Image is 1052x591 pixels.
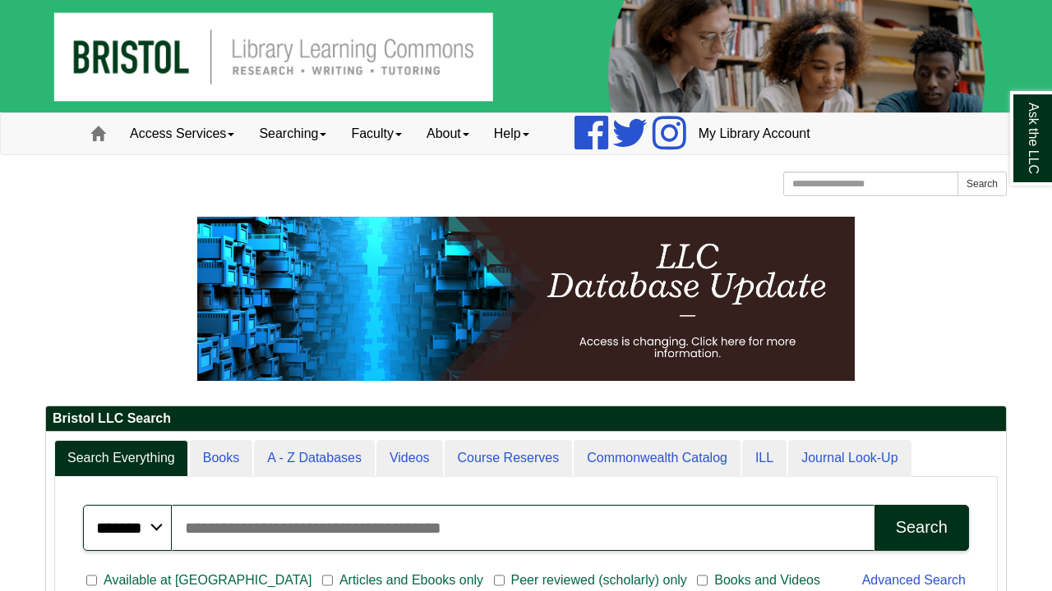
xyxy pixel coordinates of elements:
[197,217,855,381] img: HTML tutorial
[686,113,823,154] a: My Library Account
[54,440,188,477] a: Search Everything
[445,440,573,477] a: Course Reserves
[957,172,1007,196] button: Search
[896,518,948,537] div: Search
[333,570,490,590] span: Articles and Ebooks only
[862,573,966,587] a: Advanced Search
[118,113,247,154] a: Access Services
[46,406,1006,432] h2: Bristol LLC Search
[376,440,443,477] a: Videos
[708,570,827,590] span: Books and Videos
[414,113,482,154] a: About
[494,573,505,588] input: Peer reviewed (scholarly) only
[482,113,542,154] a: Help
[697,573,708,588] input: Books and Videos
[339,113,414,154] a: Faculty
[247,113,339,154] a: Searching
[190,440,252,477] a: Books
[97,570,318,590] span: Available at [GEOGRAPHIC_DATA]
[574,440,741,477] a: Commonwealth Catalog
[86,573,97,588] input: Available at [GEOGRAPHIC_DATA]
[505,570,694,590] span: Peer reviewed (scholarly) only
[742,440,787,477] a: ILL
[788,440,911,477] a: Journal Look-Up
[254,440,375,477] a: A - Z Databases
[874,505,969,551] button: Search
[322,573,333,588] input: Articles and Ebooks only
